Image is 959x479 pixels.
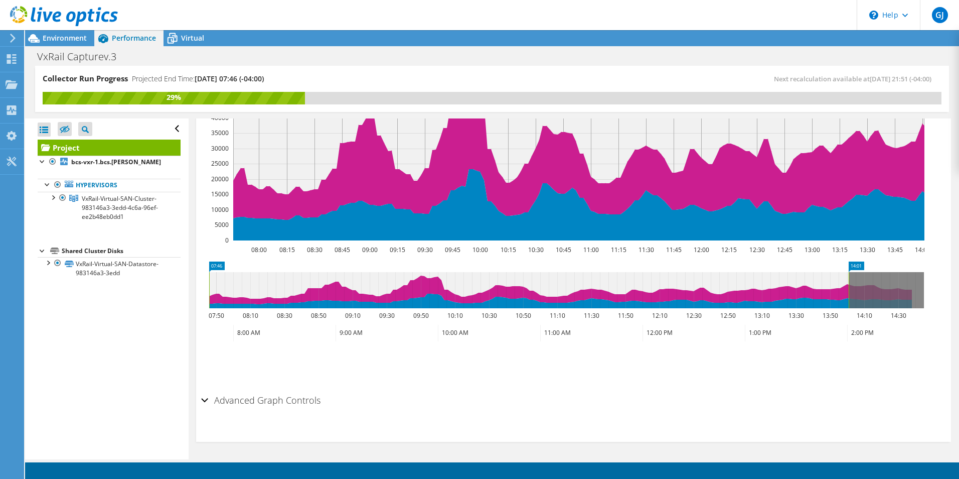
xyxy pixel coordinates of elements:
[310,311,326,320] text: 08:50
[211,129,229,137] text: 35000
[528,246,543,254] text: 10:30
[693,246,709,254] text: 12:00
[379,311,394,320] text: 09:30
[211,144,229,153] text: 30000
[721,246,736,254] text: 12:15
[43,33,87,43] span: Environment
[447,311,462,320] text: 10:10
[804,246,820,254] text: 13:00
[720,311,735,320] text: 12:50
[749,246,764,254] text: 12:30
[914,246,930,254] text: 14:00
[481,311,497,320] text: 10:30
[211,190,229,198] text: 15000
[211,205,229,214] text: 10000
[859,246,875,254] text: 13:30
[201,390,321,410] h2: Advanced Graph Controls
[306,246,322,254] text: 08:30
[754,311,769,320] text: 13:10
[583,246,598,254] text: 11:00
[610,246,626,254] text: 11:15
[515,311,531,320] text: 10:50
[652,311,667,320] text: 12:10
[444,246,460,254] text: 09:45
[856,311,872,320] text: 14:10
[211,175,229,183] text: 20000
[869,11,878,20] svg: \n
[617,311,633,320] text: 11:50
[38,179,181,192] a: Hypervisors
[211,159,229,168] text: 25000
[242,311,258,320] text: 08:10
[132,73,264,84] h4: Projected End Time:
[413,311,428,320] text: 09:50
[832,246,847,254] text: 13:15
[38,192,181,223] a: VxRail-Virtual-SAN-Cluster-983146a3-3edd-4c6a-96ef-ee2b48eb0dd1
[417,246,432,254] text: 09:30
[638,246,654,254] text: 11:30
[195,74,264,83] span: [DATE] 07:46 (-04:00)
[666,246,681,254] text: 11:45
[62,245,181,257] div: Shared Cluster Disks
[38,257,181,279] a: VxRail-Virtual-SAN-Datastore-983146a3-3edd
[549,311,565,320] text: 11:10
[555,246,571,254] text: 10:45
[279,246,294,254] text: 08:15
[82,194,158,221] span: VxRail-Virtual-SAN-Cluster-983146a3-3edd-4c6a-96ef-ee2b48eb0dd1
[112,33,156,43] span: Performance
[774,74,936,83] span: Next recalculation available at
[472,246,488,254] text: 10:00
[389,246,405,254] text: 09:15
[208,311,224,320] text: 07:50
[890,311,906,320] text: 14:30
[33,51,132,62] h1: VxRail Capturev.3
[71,158,161,166] b: bcs-vxr-1.bcs.[PERSON_NAME]
[870,74,931,83] span: [DATE] 21:51 (-04:00)
[362,246,377,254] text: 09:00
[334,246,350,254] text: 08:45
[251,246,266,254] text: 08:00
[788,311,804,320] text: 13:30
[215,220,229,229] text: 5000
[181,33,204,43] span: Virtual
[276,311,292,320] text: 08:30
[932,7,948,23] span: GJ
[38,140,181,156] a: Project
[822,311,838,320] text: 13:50
[345,311,360,320] text: 09:10
[43,92,305,103] div: 29%
[38,156,181,169] a: bcs-vxr-1.bcs.[PERSON_NAME]
[686,311,701,320] text: 12:30
[776,246,792,254] text: 12:45
[500,246,516,254] text: 10:15
[225,236,229,245] text: 0
[583,311,599,320] text: 11:30
[887,246,902,254] text: 13:45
